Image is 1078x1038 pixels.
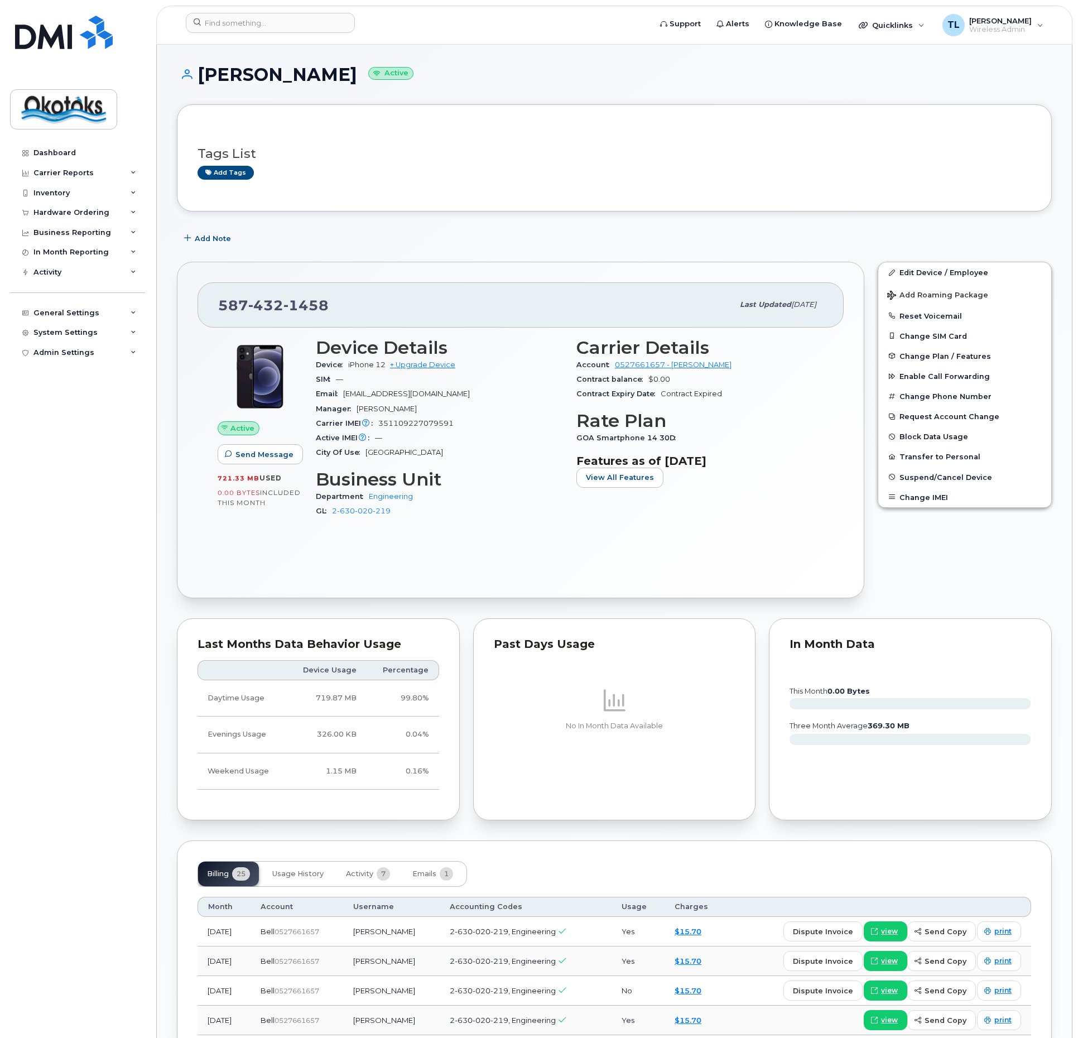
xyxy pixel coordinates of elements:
[450,986,556,995] span: 2-630-020-219, Engineering
[316,507,332,515] span: GL
[827,687,870,695] tspan: 0.00 Bytes
[612,946,665,976] td: Yes
[367,753,439,790] td: 0.16%
[450,1016,556,1025] span: 2-630-020-219, Engineering
[887,291,988,301] span: Add Roaming Package
[235,449,293,460] span: Send Message
[899,372,990,381] span: Enable Call Forwarding
[248,297,283,314] span: 432
[881,956,898,966] span: view
[612,897,665,917] th: Usage
[369,492,413,501] a: Engineering
[198,946,251,976] td: [DATE]
[878,467,1051,487] button: Suspend/Cancel Device
[925,926,966,937] span: send copy
[864,951,907,971] a: view
[286,660,367,680] th: Device Usage
[899,473,992,481] span: Suspend/Cancel Device
[316,338,563,358] h3: Device Details
[881,986,898,996] span: view
[994,986,1012,996] span: print
[316,390,343,398] span: Email
[367,680,439,717] td: 99.80%
[450,927,556,936] span: 2-630-020-219, Engineering
[675,927,701,936] a: $15.70
[925,1015,966,1026] span: send copy
[375,434,382,442] span: —
[275,987,319,995] span: 0527661657
[576,390,661,398] span: Contract Expiry Date
[261,1016,275,1025] span: Bell
[343,1006,440,1035] td: [PERSON_NAME]
[925,956,966,967] span: send copy
[343,390,470,398] span: [EMAIL_ADDRESS][DOMAIN_NAME]
[576,375,648,383] span: Contract balance
[881,926,898,936] span: view
[195,233,231,244] span: Add Note
[390,361,455,369] a: + Upgrade Device
[218,297,329,314] span: 587
[878,262,1051,282] a: Edit Device / Employee
[343,976,440,1006] td: [PERSON_NAME]
[286,753,367,790] td: 1.15 MB
[576,468,663,488] button: View All Features
[316,375,336,383] span: SIM
[899,352,991,360] span: Change Plan / Features
[907,951,976,971] button: send copy
[272,869,324,878] span: Usage History
[783,921,863,941] button: dispute invoice
[661,390,722,398] span: Contract Expired
[440,867,453,881] span: 1
[977,951,1021,971] a: print
[864,921,907,941] a: view
[994,926,1012,936] span: print
[261,957,275,965] span: Bell
[275,1016,319,1025] span: 0527661657
[218,444,303,464] button: Send Message
[494,639,735,650] div: Past Days Usage
[615,361,731,369] a: 0527661657 - [PERSON_NAME]
[275,957,319,965] span: 0527661657
[218,489,260,497] span: 0.00 Bytes
[977,921,1021,941] a: print
[907,921,976,941] button: send copy
[378,419,454,427] span: 351109227079591
[790,639,1031,650] div: In Month Data
[793,986,853,996] span: dispute invoice
[227,343,293,410] img: iPhone_12.jpg
[198,680,286,717] td: Daytime Usage
[878,326,1051,346] button: Change SIM Card
[789,687,870,695] text: this month
[878,306,1051,326] button: Reset Voicemail
[494,721,735,731] p: No In Month Data Available
[864,981,907,1001] a: view
[864,1010,907,1030] a: view
[367,660,439,680] th: Percentage
[576,338,824,358] h3: Carrier Details
[412,869,436,878] span: Emails
[907,1010,976,1030] button: send copy
[346,869,373,878] span: Activity
[612,976,665,1006] td: No
[576,411,824,431] h3: Rate Plan
[450,957,556,965] span: 2-630-020-219, Engineering
[348,361,386,369] span: iPhone 12
[994,956,1012,966] span: print
[881,1015,898,1025] span: view
[925,986,966,996] span: send copy
[878,283,1051,306] button: Add Roaming Package
[316,361,348,369] span: Device
[357,405,417,413] span: [PERSON_NAME]
[994,1015,1012,1025] span: print
[336,375,343,383] span: —
[198,753,286,790] td: Weekend Usage
[261,927,275,936] span: Bell
[868,722,909,730] tspan: 369.30 MB
[740,300,791,309] span: Last updated
[230,423,254,434] span: Active
[198,917,251,946] td: [DATE]
[343,897,440,917] th: Username
[586,472,654,483] span: View All Features
[218,488,301,507] span: included this month
[783,951,863,971] button: dispute invoice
